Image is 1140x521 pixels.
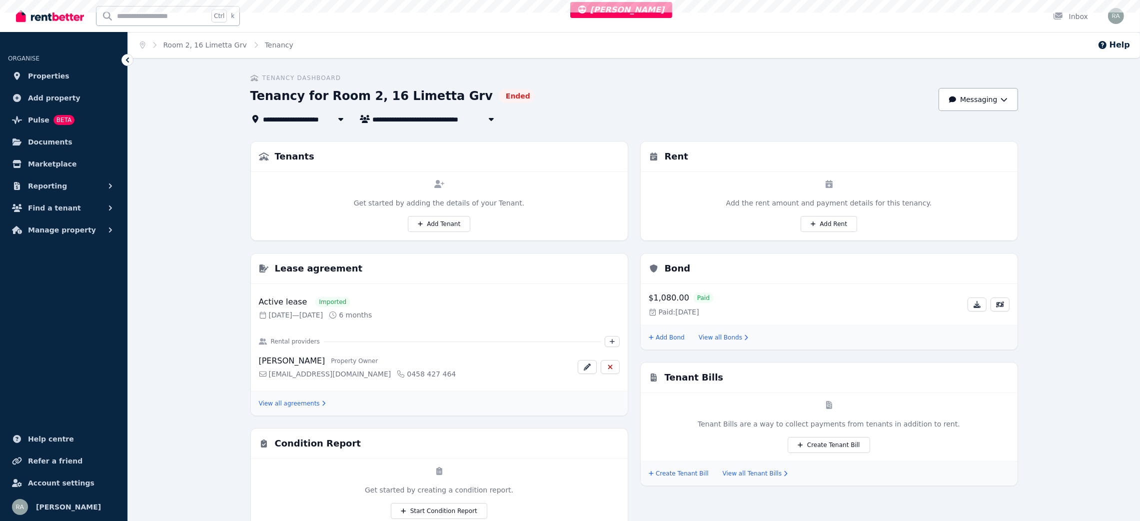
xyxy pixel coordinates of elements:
[259,369,391,379] a: [EMAIL_ADDRESS][DOMAIN_NAME]
[28,180,67,192] span: Reporting
[8,154,119,174] a: Marketplace
[354,198,524,208] p: Get started by adding the details of your Tenant.
[665,370,724,384] h3: Tenant Bills
[128,32,305,58] nav: Breadcrumb
[8,176,119,196] button: Reporting
[250,88,493,104] h1: Tenancy for Room 2, 16 Limetta Grv
[163,41,247,49] a: Room 2, 16 Limetta Grv
[28,433,74,445] span: Help centre
[649,469,709,477] button: Create Tenant Bill
[275,149,314,163] h3: Tenants
[391,503,487,519] a: Start Condition Report
[699,333,748,341] a: View all Bonds
[28,477,94,489] span: Account settings
[259,310,323,320] div: [DATE] — [DATE]
[649,333,685,341] button: Add Bond
[329,310,372,320] div: 6 months
[36,501,101,513] span: [PERSON_NAME]
[28,224,96,236] span: Manage property
[697,294,710,302] span: Paid
[8,220,119,240] button: Manage property
[649,307,699,317] span: Paid: [DATE]
[8,110,119,130] a: PulseBETA
[788,437,870,453] button: Create Tenant Bill
[365,485,513,495] p: Get started by creating a condition report.
[665,261,691,275] h3: Bond
[649,292,689,304] p: $1,080.00
[259,355,325,367] span: [PERSON_NAME]
[506,91,530,101] span: Ended
[8,132,119,152] a: Documents
[319,298,346,306] span: Imported
[8,88,119,108] a: Add property
[275,261,363,275] h3: Lease agreement
[1053,11,1088,21] div: Inbox
[8,66,119,86] a: Properties
[408,216,471,232] button: Add Tenant
[28,136,72,148] span: Documents
[231,12,234,20] span: k
[1108,8,1124,24] img: Rochelle Alvarez
[28,92,80,104] span: Add property
[331,357,378,365] span: Property Owner
[698,419,960,429] p: Tenant Bills are a way to collect payments from tenants in addition to rent.
[1098,39,1130,51] button: Help
[275,436,361,450] h3: Condition Report
[8,451,119,471] a: Refer a friend
[259,296,307,308] p: Active lease
[28,455,82,467] span: Refer a friend
[16,8,84,23] img: RentBetter
[801,216,857,232] button: Add Rent
[265,41,293,49] a: Tenancy
[8,429,119,449] a: Help centre
[665,149,689,163] h3: Rent
[28,114,49,126] span: Pulse
[8,198,119,218] button: Find a tenant
[726,198,932,208] p: Add the rent amount and payment details for this tenancy.
[8,55,39,62] span: ORGANISE
[28,158,76,170] span: Marketplace
[28,202,81,214] span: Find a tenant
[271,337,320,345] h4: Rental providers
[262,74,341,82] span: Tenancy Dashboard
[397,369,456,379] a: 0458 427 464
[12,499,28,515] img: Rochelle Alvarez
[211,9,227,22] span: Ctrl
[28,70,69,82] span: Properties
[939,88,1018,111] button: Messaging
[259,399,326,407] a: View all agreements
[53,115,74,125] span: BETA
[8,473,119,493] a: Account settings
[723,469,788,477] a: View all Tenant Bills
